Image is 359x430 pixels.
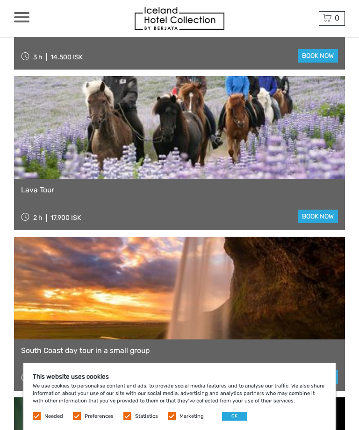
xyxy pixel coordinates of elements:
[222,412,247,421] button: OK
[135,413,158,420] label: Statistics
[298,210,338,223] a: book now
[85,413,114,420] label: Preferences
[108,14,119,26] button: Open LiveChat chat widget
[33,214,43,222] span: 2 h
[44,413,63,420] label: Needed
[135,7,224,30] img: 481-8f989b07-3259-4bb0-90ed-3da368179bdc_logo_small.jpg
[33,373,326,380] h5: This website uses cookies
[333,14,341,22] span: 0
[33,53,43,61] span: 3 h
[21,186,338,195] a: Lava Tour
[13,16,106,24] p: We're away right now. Please check back later!
[298,49,338,63] a: book now
[23,363,336,430] div: We use cookies to personalise content and ads, to provide social media features and to analyse ou...
[21,346,338,355] a: South Coast day tour in a small group
[179,413,204,420] label: Marketing
[50,53,83,61] div: 14.500 ISK
[50,214,81,222] div: 17.900 ISK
